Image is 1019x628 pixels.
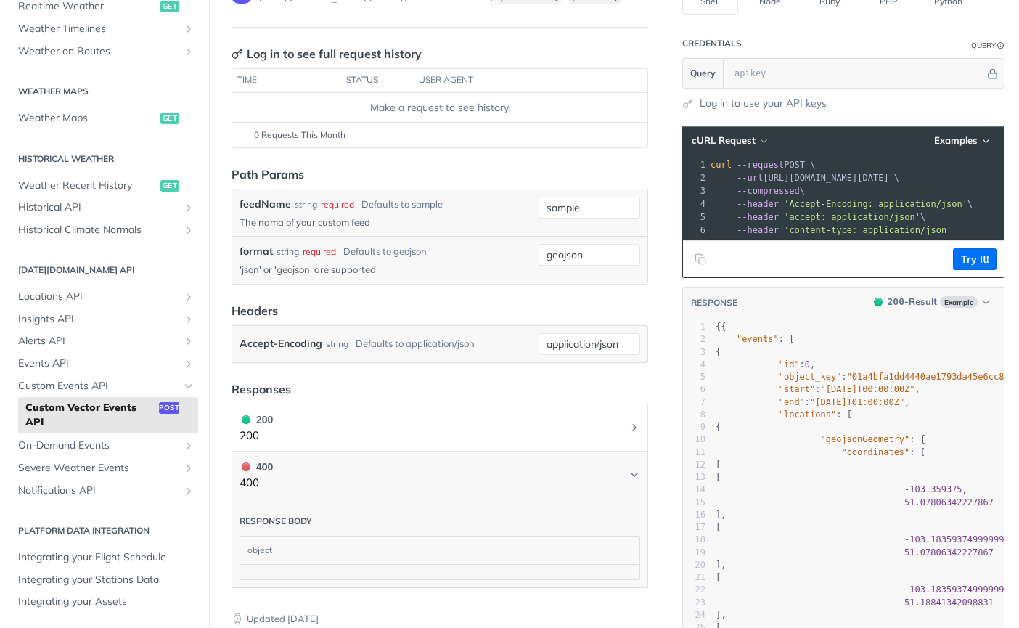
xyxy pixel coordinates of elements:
button: Show subpages for Events API [183,358,195,370]
span: 103.359375 [909,484,962,494]
span: 200 [242,415,250,424]
a: Severe Weather EventsShow subpages for Severe Weather Events [11,457,198,479]
span: Locations API [18,290,179,304]
span: "id" [779,359,800,370]
span: 200 [874,298,883,306]
div: 7 [683,396,705,409]
a: Weather Recent Historyget [11,175,198,197]
div: 3 [683,346,705,359]
div: string [326,333,348,354]
button: Show subpages for Historical Climate Normals [183,224,195,236]
span: , [716,534,1010,545]
span: \ [711,199,973,209]
button: cURL Request [687,134,772,148]
button: Show subpages for On-Demand Events [183,440,195,452]
span: --header [737,212,779,222]
div: 13 [683,471,705,484]
span: get [160,1,179,12]
p: The nama of your custom feed [240,216,533,229]
div: 2 [683,171,708,184]
div: 16 [683,509,705,521]
span: - [904,534,909,545]
div: 15 [683,497,705,509]
a: Events APIShow subpages for Events API [11,353,198,375]
div: 17 [683,521,705,534]
svg: Chevron [629,469,640,481]
div: Response body [240,515,312,527]
div: 6 [683,224,708,237]
span: Custom Events API [18,379,179,393]
div: 19 [683,547,705,559]
div: Credentials [682,38,742,49]
span: Weather Timelines [18,22,179,36]
span: { [716,422,721,432]
div: 400 400400 [232,499,648,588]
button: Hide subpages for Custom Events API [183,380,195,392]
span: get [160,180,179,192]
a: Log in to use your API keys [700,96,827,111]
a: Historical Climate NormalsShow subpages for Historical Climate Normals [11,219,198,241]
span: post [159,402,179,414]
span: - [904,484,909,494]
div: object [240,537,636,564]
div: 5 [683,211,708,224]
div: 9 [683,421,705,433]
span: --compressed [737,186,800,196]
span: : { [716,434,925,444]
div: 11 [683,446,705,459]
span: "end" [779,397,805,407]
div: 8 [683,409,705,421]
a: Integrating your Assets [11,591,198,613]
div: Headers [232,302,278,319]
button: Try It! [953,248,997,270]
button: Show subpages for Locations API [183,291,195,303]
p: 400 [240,475,273,492]
span: , [716,584,1010,595]
div: Defaults to application/json [356,333,475,354]
div: 1 [683,321,705,333]
span: Integrating your Stations Data [18,573,195,587]
button: Show subpages for Historical API [183,202,195,213]
span: { [716,347,721,357]
div: 4 [683,359,705,371]
th: status [341,69,414,92]
a: Alerts APIShow subpages for Alerts API [11,330,198,352]
span: Weather on Routes [18,44,179,59]
div: 23 [683,597,705,609]
svg: Key [232,48,243,60]
div: 5 [683,371,705,383]
span: 51.07806342227867 [904,547,994,558]
div: 10 [683,433,705,446]
span: ], [716,560,727,570]
div: Defaults to sample [361,197,443,212]
p: 200 [240,428,273,444]
div: Log in to see full request history [232,45,422,62]
span: [ [716,522,721,532]
span: [ [716,572,721,582]
p: Updated [DATE] [232,612,648,627]
span: get [160,113,179,124]
span: : , [716,359,815,370]
span: Integrating your Assets [18,595,195,609]
button: Show subpages for Alerts API [183,335,195,347]
span: On-Demand Events [18,439,179,453]
th: time [232,69,341,92]
div: 400 [240,459,273,475]
div: string [295,198,317,211]
span: ], [716,510,727,520]
span: 51.18841342098831 [904,598,994,608]
span: Historical Climate Normals [18,223,179,237]
span: : [ [716,334,794,344]
button: 400 400400 [240,459,640,492]
span: Notifications API [18,484,179,498]
span: Custom Vector Events API [25,401,155,429]
span: : [ [716,447,925,457]
div: 22 [683,584,705,596]
div: 1 [683,158,708,171]
a: Weather on RoutesShow subpages for Weather on Routes [11,41,198,62]
span: 'Accept-Encoding: application/json' [784,199,967,209]
h2: [DATE][DOMAIN_NAME] API [11,264,198,277]
span: Weather Maps [18,111,157,126]
a: Insights APIShow subpages for Insights API [11,309,198,330]
span: 400 [242,462,250,471]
